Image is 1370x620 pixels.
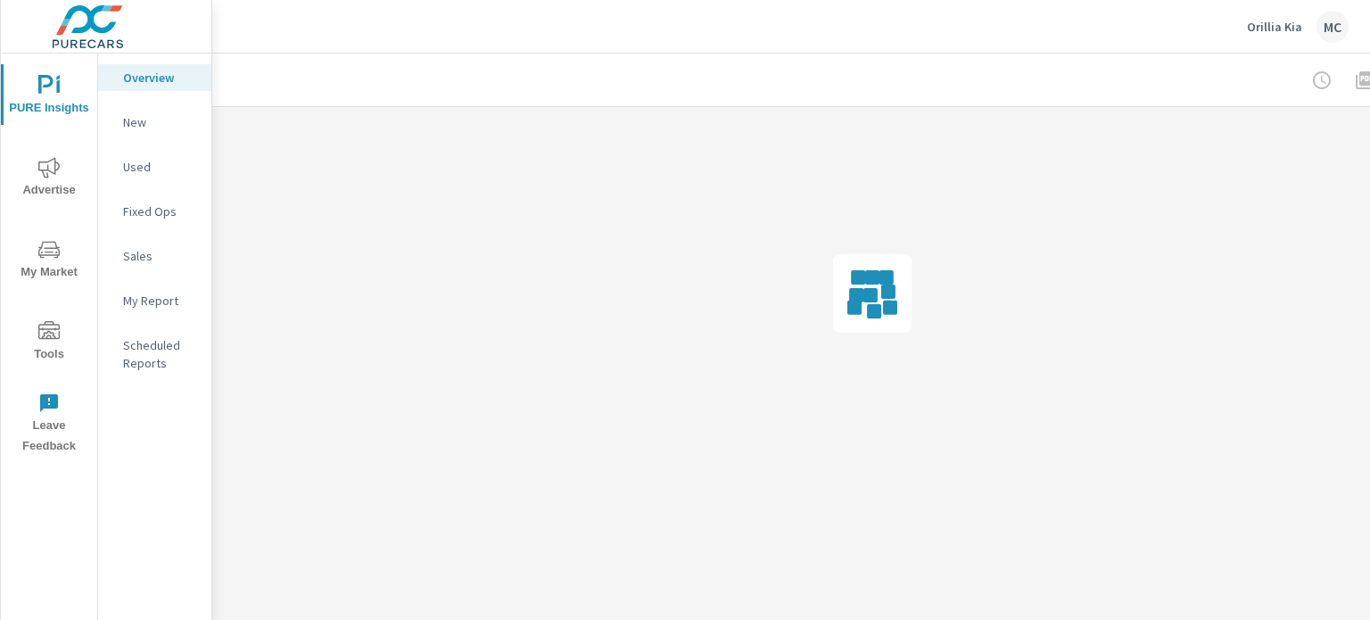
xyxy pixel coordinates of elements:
div: MC [1316,11,1349,43]
p: My Report [123,292,197,310]
div: Fixed Ops [98,198,211,225]
span: Leave Feedback [6,393,92,457]
div: New [98,109,211,136]
span: Advertise [6,157,92,201]
p: Scheduled Reports [123,336,197,372]
div: Overview [98,64,211,91]
div: Sales [98,243,211,269]
div: Used [98,153,211,180]
p: Fixed Ops [123,203,197,220]
span: PURE Insights [6,75,92,119]
div: Scheduled Reports [98,332,211,376]
p: Sales [123,247,197,265]
div: nav menu [1,54,97,464]
span: My Market [6,239,92,283]
p: Orillia Kia [1247,19,1302,35]
p: Used [123,158,197,176]
p: Overview [123,69,197,87]
p: New [123,113,197,131]
div: My Report [98,287,211,314]
span: Tools [6,321,92,365]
